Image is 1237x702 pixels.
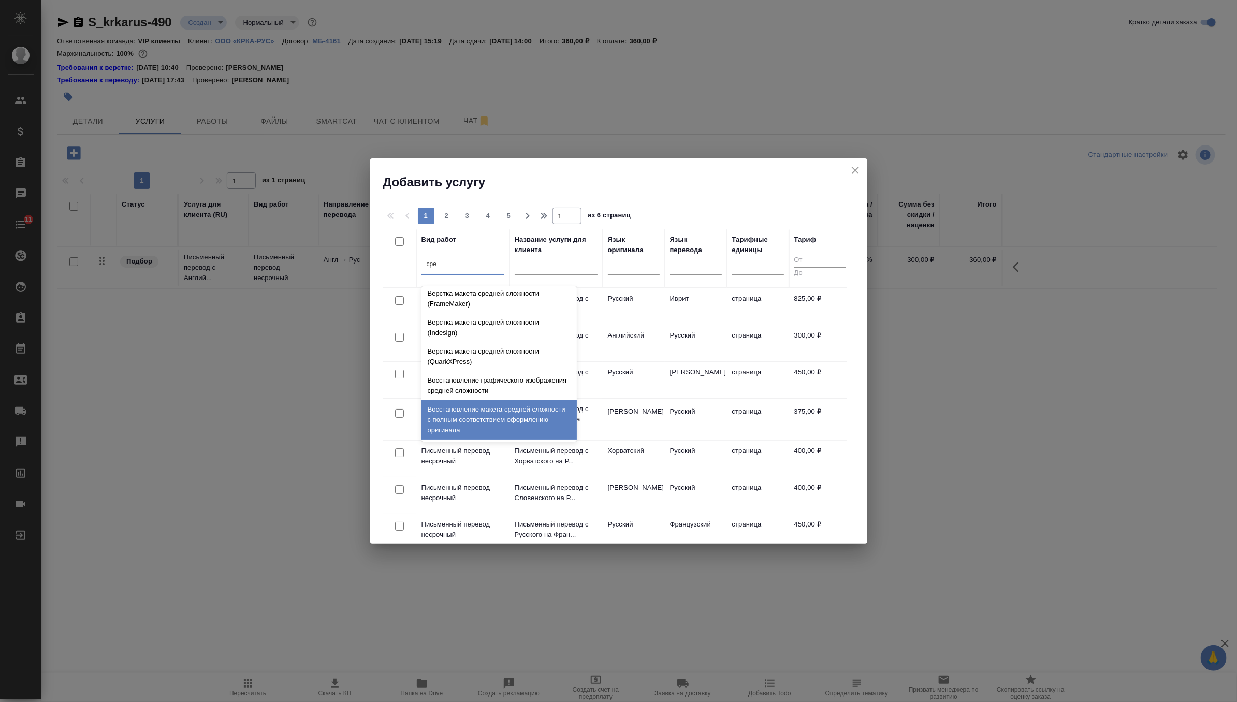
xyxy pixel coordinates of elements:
div: Верстка макета средней сложности (FrameMaker) [421,284,577,313]
div: Вид работ [421,235,457,245]
td: 400,00 ₽ [789,477,851,514]
span: 5 [501,211,517,221]
td: 375,00 ₽ [789,401,851,437]
td: страница [727,362,789,398]
td: Русский [603,288,665,325]
input: От [794,254,846,267]
button: 2 [439,208,455,224]
td: [PERSON_NAME] [665,362,727,398]
span: из 6 страниц [588,209,631,224]
td: Русский [665,441,727,477]
td: страница [727,288,789,325]
span: 3 [459,211,476,221]
p: Письменный перевод с Хорватского на Р... [515,446,598,466]
div: Восстановление графического изображения средней сложности [421,371,577,400]
p: Письменный перевод несрочный [421,446,504,466]
div: Тарифные единицы [732,235,784,255]
td: Иврит [665,288,727,325]
td: Русский [665,325,727,361]
td: Русский [603,362,665,398]
span: 2 [439,211,455,221]
td: 300,00 ₽ [789,325,851,361]
td: 450,00 ₽ [789,362,851,398]
td: Русский [665,477,727,514]
p: Письменный перевод с Русского на Фран... [515,519,598,540]
td: 400,00 ₽ [789,441,851,477]
td: 450,00 ₽ [789,514,851,550]
div: Язык оригинала [608,235,660,255]
h2: Добавить услугу [383,174,867,191]
div: Верстка макета средней сложности (Indesign) [421,313,577,342]
div: Верстка макета средней сложности (QuarkXPress) [421,342,577,371]
button: 3 [459,208,476,224]
p: Письменный перевод с Словенского на Р... [515,482,598,503]
td: 825,00 ₽ [789,288,851,325]
input: До [794,267,846,280]
td: страница [727,477,789,514]
td: страница [727,325,789,361]
button: 5 [501,208,517,224]
div: Восстановление макета средней сложности с полным соответствием оформлению оригинала [421,400,577,440]
div: Тариф [794,235,817,245]
p: Письменный перевод несрочный [421,519,504,540]
td: страница [727,401,789,437]
td: Хорватский [603,441,665,477]
span: 4 [480,211,497,221]
button: close [848,163,863,178]
td: Русский [665,401,727,437]
td: страница [727,514,789,550]
td: Французский [665,514,727,550]
div: Название услуги для клиента [515,235,598,255]
td: Русский [603,514,665,550]
td: [PERSON_NAME] [603,477,665,514]
td: страница [727,441,789,477]
button: 4 [480,208,497,224]
p: Письменный перевод несрочный [421,482,504,503]
div: Язык перевода [670,235,722,255]
td: [PERSON_NAME] [603,401,665,437]
td: Английский [603,325,665,361]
